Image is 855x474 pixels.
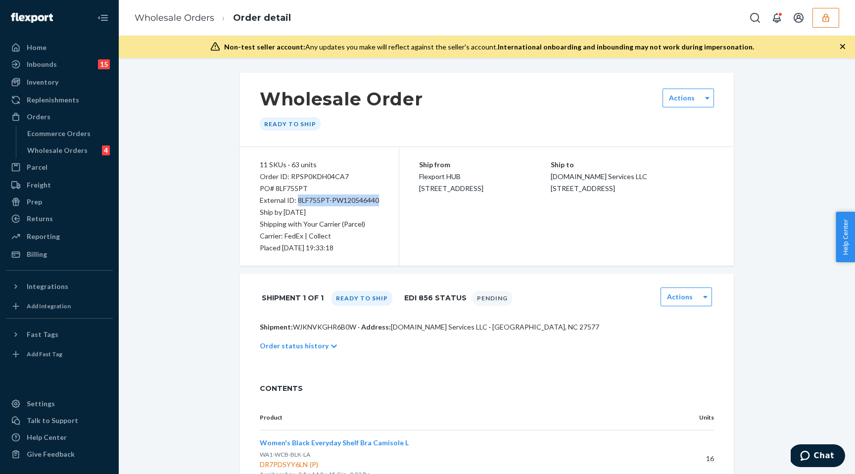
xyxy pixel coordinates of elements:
div: Home [27,43,47,52]
div: Pending [473,291,512,306]
div: PO# 8LF755PT [260,183,379,194]
span: DR7PDSYY6LN [260,460,657,470]
div: 11 SKUs · 63 units [260,159,379,171]
button: Help Center [836,212,855,262]
div: Add Fast Tag [27,350,62,358]
a: Prep [6,194,113,210]
div: Talk to Support [27,416,78,426]
div: Inventory [27,77,58,87]
button: Open account menu [789,8,808,28]
p: Shipping with Your Carrier (Parcel) [260,218,379,230]
a: Billing [6,246,113,262]
div: Integrations [27,282,68,291]
a: Reporting [6,229,113,244]
a: Home [6,40,113,55]
span: Address: [361,323,391,331]
div: Give Feedback [27,449,75,459]
span: Flexport HUB [STREET_ADDRESS] [419,172,483,192]
div: Ready to ship [332,291,392,306]
a: Add Integration [6,298,113,314]
div: Parcel [27,162,47,172]
h1: Wholesale Order [260,89,423,109]
p: Order status history [260,341,329,351]
a: Ecommerce Orders [22,126,113,142]
div: Help Center [27,432,67,442]
div: Freight [27,180,51,190]
span: CONTENTS [260,383,714,393]
a: Inventory [6,74,113,90]
div: 15 [98,59,110,69]
div: Add Integration [27,302,71,310]
a: Freight [6,177,113,193]
p: Ship from [419,159,551,171]
button: Give Feedback [6,446,113,462]
button: Open notifications [767,8,787,28]
button: Talk to Support [6,413,113,428]
div: Replenishments [27,95,79,105]
img: Flexport logo [11,13,53,23]
a: Settings [6,396,113,412]
div: Ready to ship [260,117,321,131]
a: Add Fast Tag [6,346,113,362]
div: Wholesale Orders [27,145,88,155]
button: Integrations [6,279,113,294]
p: 16 [672,454,714,464]
div: Billing [27,249,47,259]
button: Fast Tags [6,327,113,342]
div: Returns [27,214,53,224]
a: Parcel [6,159,113,175]
a: Returns [6,211,113,227]
div: Reporting [27,232,60,241]
a: Replenishments [6,92,113,108]
ol: breadcrumbs [127,3,299,33]
a: Help Center [6,429,113,445]
button: Women's Black Everyday Shelf Bra Camisole L [260,438,409,448]
div: 4 [102,145,110,155]
div: (P) [308,460,320,470]
div: Prep [27,197,42,207]
h1: EDI 856 Status [404,287,467,308]
div: Orders [27,112,50,122]
p: Carrier: FedEx | Collect [260,230,379,242]
a: Wholesale Orders4 [22,142,113,158]
div: Order ID: RPSP0KDH04CA7 [260,171,379,183]
span: Women's Black Everyday Shelf Bra Camisole L [260,438,409,447]
div: Placed [DATE] 19:33:18 [260,242,379,254]
a: Wholesale Orders [135,12,214,23]
p: Units [672,413,714,422]
label: Actions [669,93,695,103]
div: External ID: 8LF755PT-PW120546440 [260,194,379,206]
div: Inbounds [27,59,57,69]
div: Settings [27,399,55,409]
span: Non-test seller account: [224,43,305,51]
button: Open Search Box [745,8,765,28]
a: Order detail [233,12,291,23]
p: WJKNVKGHR6B0W · [DOMAIN_NAME] Services LLC · [GEOGRAPHIC_DATA], NC 27577 [260,322,714,332]
div: Any updates you make will reflect against the seller's account. [224,42,754,52]
span: International onboarding and inbounding may not work during impersonation. [498,43,754,51]
a: Orders [6,109,113,125]
button: Close Navigation [93,8,113,28]
h1: Shipment 1 of 1 [262,287,324,308]
span: [DOMAIN_NAME] Services LLC [STREET_ADDRESS] [551,172,647,192]
div: Ecommerce Orders [27,129,91,139]
p: Ship to [551,159,714,171]
a: Inbounds15 [6,56,113,72]
label: Actions [667,292,693,302]
p: Product [260,413,657,422]
p: Ship by [DATE] [260,206,379,218]
span: Shipment: [260,323,293,331]
div: Fast Tags [27,330,58,339]
span: WA1-WCB-BLK-LA [260,451,310,458]
iframe: Opens a widget where you can chat to one of our agents [791,444,845,469]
